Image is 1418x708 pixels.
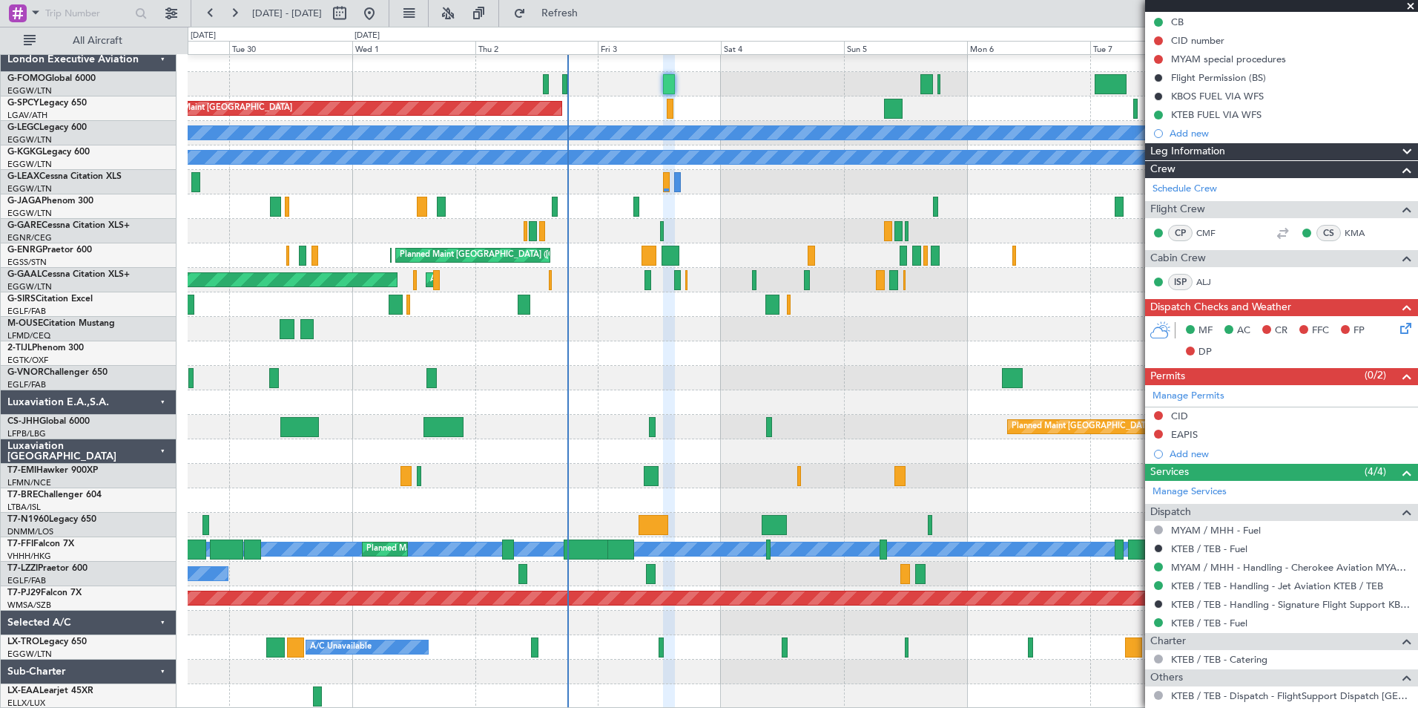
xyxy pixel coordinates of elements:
[7,74,45,83] span: G-FOMO
[7,515,49,524] span: T7-N1960
[1365,367,1386,383] span: (0/2)
[1171,90,1264,102] div: KBOS FUEL VIA WFS
[7,502,41,513] a: LTBA/ISL
[844,41,967,54] div: Sun 5
[1198,345,1212,360] span: DP
[7,134,52,145] a: EGGW/LTN
[1198,324,1213,338] span: MF
[354,30,380,42] div: [DATE]
[7,172,122,181] a: G-LEAXCessna Citation XLS
[7,172,39,181] span: G-LEAX
[366,538,600,560] div: Planned Maint [GEOGRAPHIC_DATA] ([GEOGRAPHIC_DATA])
[7,183,52,194] a: EGGW/LTN
[1152,389,1224,404] a: Manage Permits
[1150,201,1205,218] span: Flight Crew
[7,686,93,695] a: LX-EAALearjet 45XR
[7,85,52,96] a: EGGW/LTN
[1170,448,1411,460] div: Add new
[151,97,292,119] div: Planned Maint [GEOGRAPHIC_DATA]
[1237,324,1250,338] span: AC
[7,477,51,488] a: LFMN/NCE
[7,330,50,341] a: LFMD/CEQ
[7,208,52,219] a: EGGW/LTN
[1171,410,1188,422] div: CID
[7,123,39,132] span: G-LEGC
[7,159,52,170] a: EGGW/LTN
[1150,161,1175,178] span: Crew
[400,244,633,266] div: Planned Maint [GEOGRAPHIC_DATA] ([GEOGRAPHIC_DATA])
[1353,324,1365,338] span: FP
[1345,226,1378,240] a: KMA
[7,110,47,121] a: LGAV/ATH
[310,636,372,658] div: A/C Unavailable
[7,551,51,562] a: VHHH/HKG
[1171,580,1383,592] a: KTEB / TEB - Handling - Jet Aviation KTEB / TEB
[45,2,131,24] input: Trip Number
[7,319,115,328] a: M-OUSECitation Mustang
[7,295,93,304] a: G-SIRSCitation Excel
[7,540,33,548] span: T7-FFI
[7,515,96,524] a: T7-N1960Legacy 650
[7,148,90,157] a: G-KGKGLegacy 600
[7,379,46,390] a: EGLF/FAB
[7,368,108,377] a: G-VNORChallenger 650
[1150,464,1189,481] span: Services
[7,686,39,695] span: LX-EAA
[967,41,1090,54] div: Mon 6
[1150,504,1191,521] span: Dispatch
[7,564,38,573] span: T7-LZZI
[7,344,32,353] span: 2-TIJL
[1150,143,1225,160] span: Leg Information
[1171,108,1262,121] div: KTEB FUEL VIA WFS
[7,148,42,157] span: G-KGKG
[1150,633,1186,650] span: Charter
[1171,561,1411,574] a: MYAM / MHH - Handling - Cherokee Aviation MYAM / MHH
[1150,250,1206,267] span: Cabin Crew
[7,575,46,586] a: EGLF/FAB
[7,99,87,108] a: G-SPCYLegacy 650
[7,564,88,573] a: T7-LZZIPraetor 600
[252,7,322,20] span: [DATE] - [DATE]
[7,270,42,279] span: G-GAAL
[1365,464,1386,479] span: (4/4)
[1152,182,1217,197] a: Schedule Crew
[7,197,42,206] span: G-JAGA
[7,123,87,132] a: G-LEGCLegacy 600
[1171,524,1261,537] a: MYAM / MHH - Fuel
[1168,225,1193,241] div: CP
[1171,34,1224,47] div: CID number
[1171,16,1184,28] div: CB
[1150,299,1291,316] span: Dispatch Checks and Weather
[1196,226,1230,240] a: CMF
[1150,368,1185,385] span: Permits
[7,221,130,230] a: G-GARECessna Citation XLS+
[7,526,53,537] a: DNMM/LOS
[1196,275,1230,289] a: ALJ
[1171,543,1247,555] a: KTEB / TEB - Fuel
[7,649,52,660] a: EGGW/LTN
[7,246,42,255] span: G-ENRG
[1171,53,1286,65] div: MYAM special procedures
[1316,225,1341,241] div: CS
[7,600,51,611] a: WMSA/SZB
[1171,71,1266,84] div: Flight Permission (BS)
[598,41,721,54] div: Fri 3
[7,232,52,243] a: EGNR/CEG
[7,257,47,268] a: EGSS/STN
[1150,669,1183,686] span: Others
[1275,324,1287,338] span: CR
[7,491,38,499] span: T7-BRE
[1090,41,1213,54] div: Tue 7
[7,417,90,426] a: CS-JHHGlobal 6000
[721,41,844,54] div: Sat 4
[529,8,591,19] span: Refresh
[7,540,74,548] a: T7-FFIFalcon 7X
[7,637,39,646] span: LX-TRO
[1312,324,1329,338] span: FFC
[7,246,92,255] a: G-ENRGPraetor 600
[1171,598,1411,611] a: KTEB / TEB - Handling - Signature Flight Support KBOS / BOS
[191,30,216,42] div: [DATE]
[430,269,516,291] div: AOG Maint Dusseldorf
[1171,617,1247,629] a: KTEB / TEB - Fuel
[7,306,46,317] a: EGLF/FAB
